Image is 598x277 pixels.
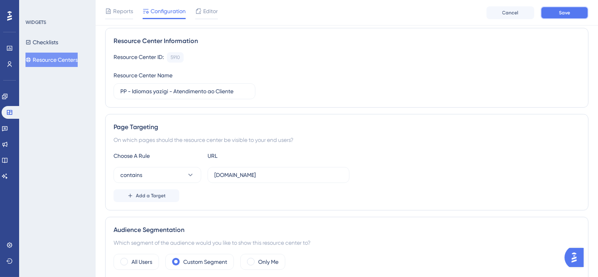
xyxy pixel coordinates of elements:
[502,10,519,16] span: Cancel
[25,35,58,49] button: Checklists
[151,6,186,16] span: Configuration
[136,193,166,199] span: Add a Target
[114,225,580,235] div: Audience Segmentation
[114,135,580,145] div: On which pages should the resource center be visible to your end users?
[208,151,295,161] div: URL
[114,52,164,63] div: Resource Center ID:
[114,71,173,80] div: Resource Center Name
[114,36,580,46] div: Resource Center Information
[541,6,588,19] button: Save
[25,53,78,67] button: Resource Centers
[171,54,180,61] div: 5910
[25,19,46,26] div: WIDGETS
[559,10,570,16] span: Save
[203,6,218,16] span: Editor
[120,87,249,96] input: Type your Resource Center name
[120,170,142,180] span: contains
[114,122,580,132] div: Page Targeting
[258,257,278,267] label: Only Me
[214,171,343,179] input: yourwebsite.com/path
[114,189,179,202] button: Add a Target
[183,257,227,267] label: Custom Segment
[486,6,534,19] button: Cancel
[131,257,152,267] label: All Users
[114,238,580,248] div: Which segment of the audience would you like to show this resource center to?
[113,6,133,16] span: Reports
[114,151,201,161] div: Choose A Rule
[114,167,201,183] button: contains
[565,246,588,269] iframe: UserGuiding AI Assistant Launcher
